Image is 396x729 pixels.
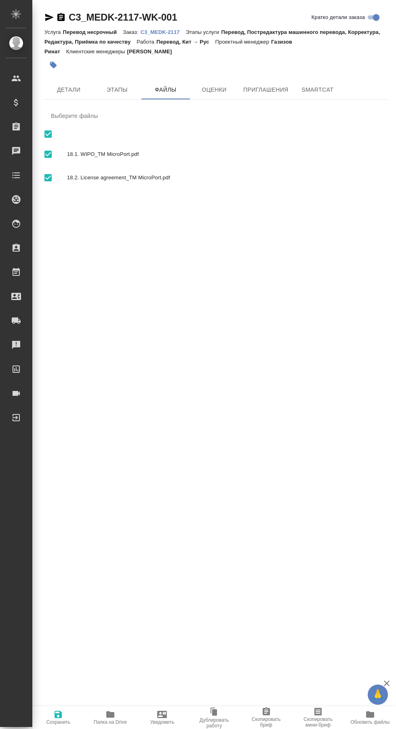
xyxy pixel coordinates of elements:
button: Сохранить [32,706,84,729]
span: Папка на Drive [94,719,127,725]
div: 18.1. WIPO_TM MicroPort.pdf [44,143,387,166]
div: Выберите файлы [44,106,387,126]
span: 18.2. License agreement_TM MicroPort.pdf [67,174,381,182]
p: Перевод несрочный [63,29,123,35]
button: Дублировать работу [188,706,240,729]
span: Сохранить [46,719,70,725]
p: C3_MEDK-2117 [141,29,186,35]
span: Дублировать работу [193,717,236,729]
button: 🙏 [368,685,388,705]
span: Уведомить [150,719,174,725]
p: Услуга [44,29,63,35]
span: 18.1. WIPO_TM MicroPort.pdf [67,150,381,158]
span: SmartCat [298,85,337,95]
span: Скопировать бриф [245,716,287,728]
button: Скопировать ссылку для ЯМессенджера [44,13,54,22]
span: 🙏 [371,686,385,703]
span: Приглашения [243,85,289,95]
p: Работа [137,39,156,45]
a: C3_MEDK-2117-WK-001 [69,12,177,23]
a: C3_MEDK-2117 [141,28,186,35]
span: Выбрать все вложенные папки [40,146,57,163]
span: Скопировать мини-бриф [297,716,339,728]
button: Добавить тэг [44,56,62,74]
p: Перевод, Кит → Рус [156,39,215,45]
p: Клиентские менеджеры [66,48,127,55]
button: Скопировать бриф [240,706,292,729]
span: Детали [49,85,88,95]
button: Скопировать мини-бриф [292,706,344,729]
span: Этапы [98,85,137,95]
span: Кратко детали заказа [312,13,365,21]
p: Заказ: [123,29,140,35]
p: Этапы услуги [186,29,221,35]
button: Скопировать ссылку [56,13,66,22]
span: Файлы [146,85,185,95]
span: Выбрать все вложенные папки [40,169,57,186]
span: Обновить файлы [350,719,390,725]
button: Обновить файлы [344,706,396,729]
span: Оценки [195,85,234,95]
div: 18.2. License agreement_TM MicroPort.pdf [44,166,387,189]
button: Папка на Drive [84,706,137,729]
button: Уведомить [136,706,188,729]
p: Проектный менеджер [215,39,271,45]
p: [PERSON_NAME] [127,48,178,55]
